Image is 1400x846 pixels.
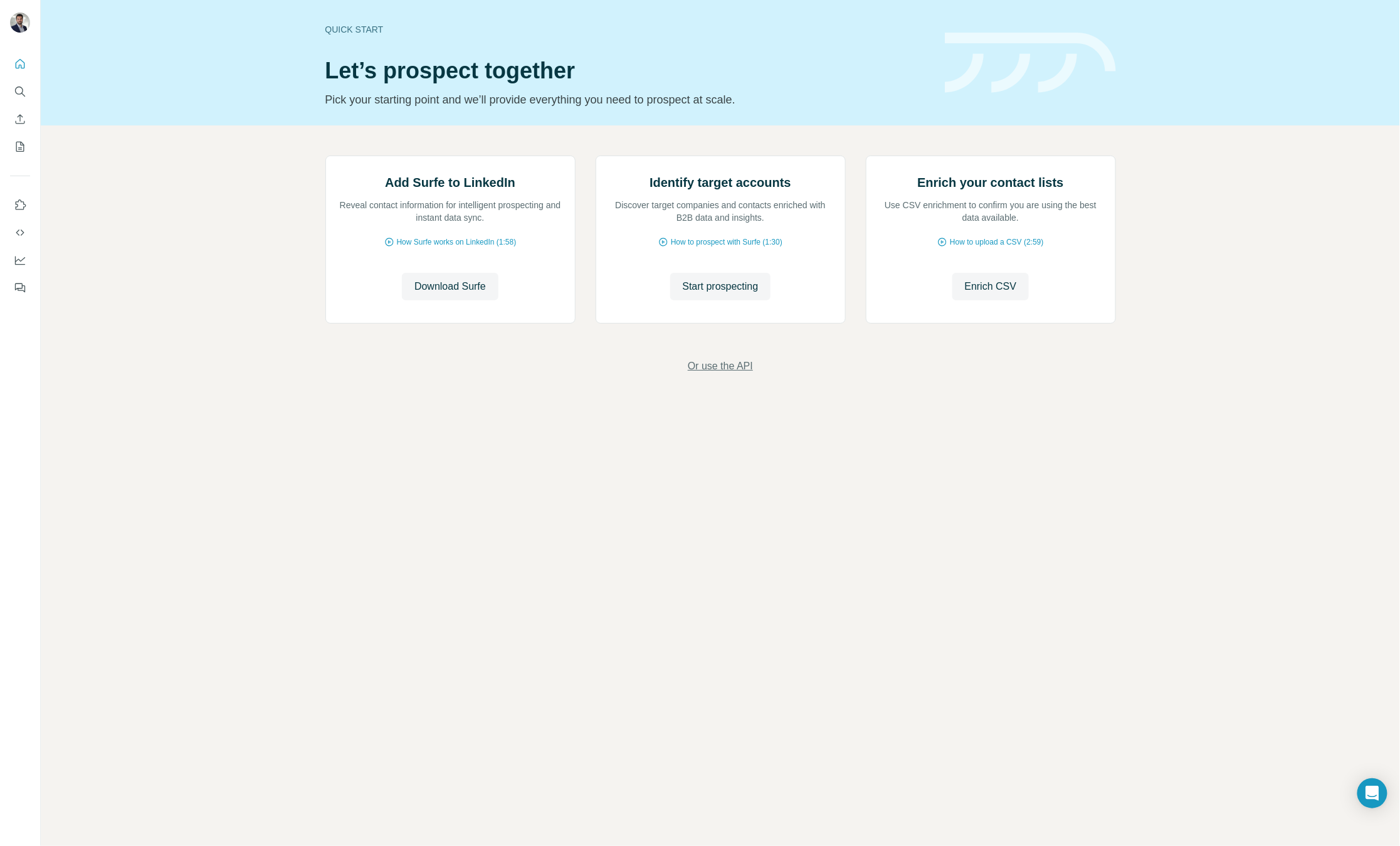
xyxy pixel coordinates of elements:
[609,199,833,224] p: Discover target companies and contacts enriched with B2B data and insights.
[683,279,759,294] span: Start prospecting
[414,279,486,294] span: Download Surfe
[325,58,930,83] h1: Let’s prospect together
[670,273,771,300] button: Start prospecting
[10,194,30,216] button: Use Surfe on LinkedIn
[10,108,30,130] button: Enrich CSV
[688,359,753,374] button: Or use the API
[1357,778,1387,808] div: Open Intercom Messenger
[10,135,30,158] button: My lists
[879,199,1103,224] p: Use CSV enrichment to confirm you are using the best data available.
[671,236,782,248] span: How to prospect with Surfe (1:30)
[917,174,1063,191] h2: Enrich your contact lists
[397,236,517,248] span: How Surfe works on LinkedIn (1:58)
[10,80,30,103] button: Search
[10,13,30,33] img: Avatar
[945,33,1116,93] img: banner
[10,277,30,299] button: Feedback
[325,91,930,108] p: Pick your starting point and we’ll provide everything you need to prospect at scale.
[952,273,1029,300] button: Enrich CSV
[10,53,30,75] button: Quick start
[402,273,498,300] button: Download Surfe
[950,236,1043,248] span: How to upload a CSV (2:59)
[10,249,30,272] button: Dashboard
[385,174,515,191] h2: Add Surfe to LinkedIn
[965,279,1017,294] span: Enrich CSV
[10,221,30,244] button: Use Surfe API
[325,23,930,36] div: Quick start
[650,174,791,191] h2: Identify target accounts
[339,199,562,224] p: Reveal contact information for intelligent prospecting and instant data sync.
